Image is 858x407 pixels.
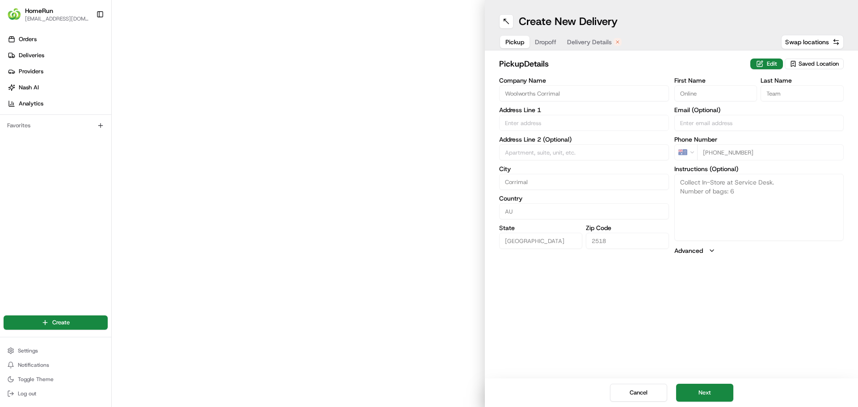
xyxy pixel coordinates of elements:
label: Address Line 1 [499,107,669,113]
span: Nash AI [19,84,39,92]
button: HomeRun [25,6,53,15]
span: Create [52,319,70,327]
span: Settings [18,347,38,354]
h1: Create New Delivery [519,14,618,29]
button: Notifications [4,359,108,371]
label: Email (Optional) [674,107,844,113]
button: [EMAIL_ADDRESS][DOMAIN_NAME] [25,15,89,22]
label: Advanced [674,246,703,255]
span: Providers [19,67,43,76]
input: Enter last name [761,85,844,101]
button: Toggle Theme [4,373,108,386]
span: Analytics [19,100,43,108]
label: City [499,166,669,172]
a: Deliveries [4,48,111,63]
input: Enter country [499,203,669,219]
button: Settings [4,344,108,357]
button: Create [4,315,108,330]
span: Log out [18,390,36,397]
label: Zip Code [586,225,669,231]
label: Instructions (Optional) [674,166,844,172]
input: Enter company name [499,85,669,101]
button: Cancel [610,384,667,402]
button: Advanced [674,246,844,255]
label: State [499,225,582,231]
button: Saved Location [785,58,844,70]
input: Enter state [499,233,582,249]
span: Saved Location [799,60,839,68]
img: HomeRun [7,7,21,21]
a: Nash AI [4,80,111,95]
input: Enter phone number [697,144,844,160]
button: Next [676,384,733,402]
a: Providers [4,64,111,79]
input: Enter email address [674,115,844,131]
label: Company Name [499,77,669,84]
span: Dropoff [535,38,556,46]
input: Enter zip code [586,233,669,249]
span: Notifications [18,361,49,369]
button: HomeRunHomeRun[EMAIL_ADDRESS][DOMAIN_NAME] [4,4,93,25]
label: Last Name [761,77,844,84]
input: Enter first name [674,85,757,101]
label: Phone Number [674,136,844,143]
button: Log out [4,387,108,400]
a: Analytics [4,97,111,111]
span: Orders [19,35,37,43]
a: Orders [4,32,111,46]
label: First Name [674,77,757,84]
button: Edit [750,59,783,69]
input: Enter city [499,174,669,190]
span: Deliveries [19,51,44,59]
h2: pickup Details [499,58,745,70]
input: Apartment, suite, unit, etc. [499,144,669,160]
span: Swap locations [785,38,829,46]
span: Pickup [505,38,524,46]
div: Favorites [4,118,108,133]
input: Enter address [499,115,669,131]
label: Country [499,195,669,201]
label: Address Line 2 (Optional) [499,136,669,143]
textarea: Collect In-Store at Service Desk. Number of bags: 6 [674,174,844,241]
span: Toggle Theme [18,376,54,383]
button: Swap locations [781,35,844,49]
span: Delivery Details [567,38,612,46]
